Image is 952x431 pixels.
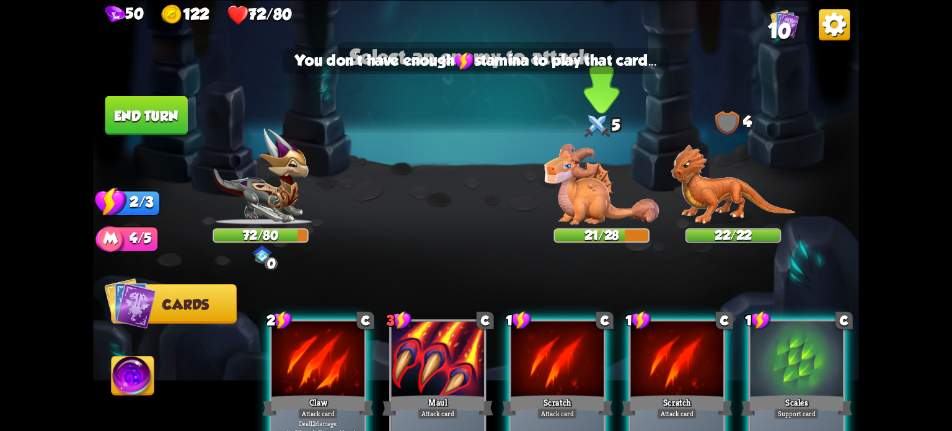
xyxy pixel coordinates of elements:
img: ManaPoints.png [95,226,125,255]
img: Ability_Icon.png [112,356,154,399]
div: 4 [685,111,781,135]
div: 1 [625,311,651,330]
img: indicator-arrow.png [584,65,620,113]
img: Stamina_Icon.png [455,51,475,71]
div: 3 [386,311,412,330]
div: 4/5 [111,226,158,252]
div: Scratch [622,393,733,418]
div: 22/22 [687,229,780,241]
img: health.png [227,4,249,26]
div: 2 [267,311,293,330]
img: gem.png [105,6,126,25]
div: C [716,311,733,329]
div: 2/3 [111,190,160,216]
div: Maul [382,393,493,418]
span: Cards [162,296,209,312]
img: gold.png [161,4,183,26]
b: 12 [310,419,316,428]
button: Cards [111,284,237,324]
div: Gems [105,5,144,25]
div: C [596,311,614,329]
img: Clay_Dragon.png [544,143,659,224]
div: Health [227,4,291,26]
div: Select an enemy to attack... [338,42,615,71]
div: Claw [263,393,374,418]
div: View all the cards in your deck [770,9,799,40]
div: 1 [506,311,532,330]
div: C [477,311,494,329]
div: Attack card [418,408,458,419]
div: Gold [161,4,209,26]
img: Cards_Icon.png [104,277,156,329]
img: Chevalier_Dragon.png [213,128,308,224]
img: Cards_Icon.png [770,9,799,37]
div: Attack card [537,408,578,419]
img: Earth_Dragon.png [671,144,796,224]
div: 5 [553,111,649,142]
img: OptionsButton.png [819,9,850,40]
img: Stamina_Icon.png [95,186,127,217]
div: C [357,311,374,329]
div: 1 [745,311,771,330]
div: Attack card [298,408,338,419]
div: You don't have enough stamina to play that card... [283,48,669,73]
div: 21/28 [555,229,648,241]
div: 72/80 [214,229,307,241]
button: End turn [105,96,188,135]
div: Attack card [657,408,697,419]
span: 10 [768,19,791,43]
div: 0 [265,257,278,270]
img: ChevalierSigil.png [252,245,271,264]
div: Scratch [502,393,613,418]
div: C [835,311,853,329]
div: Scales [741,393,852,418]
div: Support card [774,408,819,419]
